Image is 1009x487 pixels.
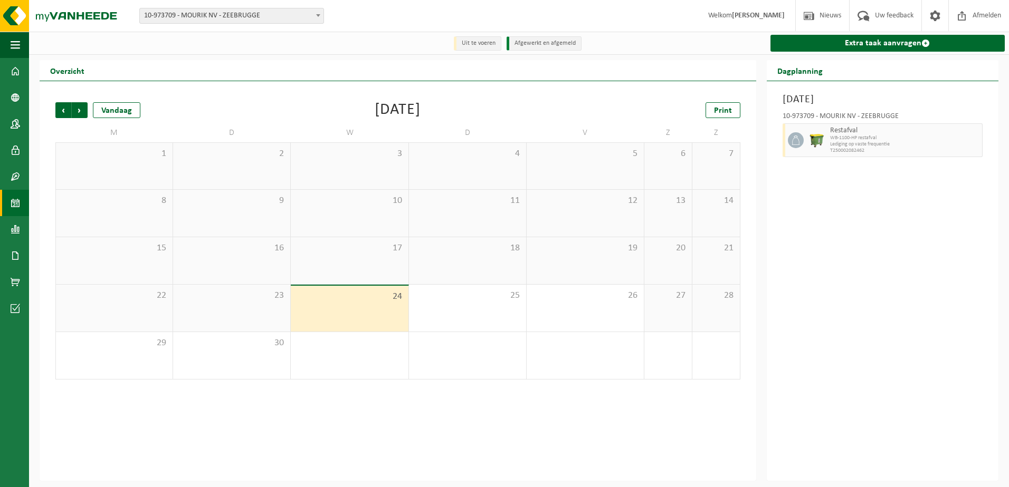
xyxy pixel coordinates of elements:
[783,92,983,108] h3: [DATE]
[93,102,140,118] div: Vandaag
[55,102,71,118] span: Vorige
[532,290,639,301] span: 26
[650,242,687,254] span: 20
[532,242,639,254] span: 19
[375,102,421,118] div: [DATE]
[173,123,291,142] td: D
[532,195,639,207] span: 12
[414,290,521,301] span: 25
[61,337,167,349] span: 29
[698,242,735,254] span: 21
[714,106,732,115] span: Print
[178,195,285,207] span: 9
[178,242,285,254] span: 16
[692,123,740,142] td: Z
[770,35,1005,52] a: Extra taak aanvragen
[178,337,285,349] span: 30
[61,242,167,254] span: 15
[454,36,501,51] li: Uit te voeren
[40,60,95,81] h2: Overzicht
[830,148,979,154] span: T250002082462
[140,8,323,23] span: 10-973709 - MOURIK NV - ZEEBRUGGE
[296,195,403,207] span: 10
[706,102,740,118] a: Print
[650,290,687,301] span: 27
[507,36,582,51] li: Afgewerkt en afgemeld
[830,135,979,141] span: WB-1100-HP restafval
[650,195,687,207] span: 13
[809,132,825,148] img: WB-1100-HPE-GN-50
[296,291,403,303] span: 24
[830,126,979,135] span: Restafval
[178,148,285,160] span: 2
[414,195,521,207] span: 11
[414,242,521,254] span: 18
[414,148,521,160] span: 4
[532,148,639,160] span: 5
[61,148,167,160] span: 1
[55,123,173,142] td: M
[178,290,285,301] span: 23
[650,148,687,160] span: 6
[732,12,785,20] strong: [PERSON_NAME]
[72,102,88,118] span: Volgende
[527,123,644,142] td: V
[698,148,735,160] span: 7
[61,195,167,207] span: 8
[409,123,527,142] td: D
[783,113,983,123] div: 10-973709 - MOURIK NV - ZEEBRUGGE
[644,123,692,142] td: Z
[830,141,979,148] span: Lediging op vaste frequentie
[296,242,403,254] span: 17
[139,8,324,24] span: 10-973709 - MOURIK NV - ZEEBRUGGE
[291,123,408,142] td: W
[698,290,735,301] span: 28
[698,195,735,207] span: 14
[61,290,167,301] span: 22
[296,148,403,160] span: 3
[767,60,833,81] h2: Dagplanning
